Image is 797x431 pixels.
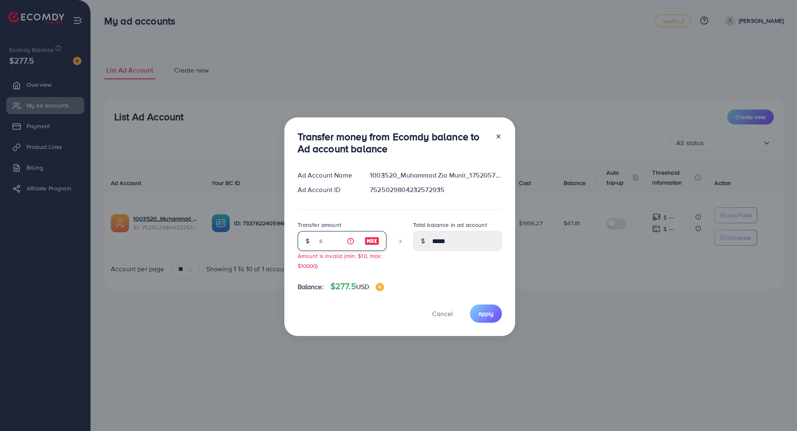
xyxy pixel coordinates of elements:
[422,304,463,322] button: Cancel
[413,221,487,229] label: Total balance in ad account
[470,304,502,322] button: Apply
[291,185,364,195] div: Ad Account ID
[330,281,384,292] h4: $277.5
[298,282,324,292] span: Balance:
[478,309,494,318] span: Apply
[762,394,791,425] iframe: Chat
[363,185,508,195] div: 7525029804232572935
[376,283,384,291] img: image
[363,170,508,180] div: 1003520_Muhammad Zia Munir_1752057834951
[298,131,489,155] h3: Transfer money from Ecomdy balance to Ad account balance
[432,309,453,318] span: Cancel
[356,282,369,291] span: USD
[298,221,341,229] label: Transfer amount
[291,170,364,180] div: Ad Account Name
[364,236,379,246] img: image
[298,252,382,269] small: Amount is invalid (min: $10, max: $10000)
